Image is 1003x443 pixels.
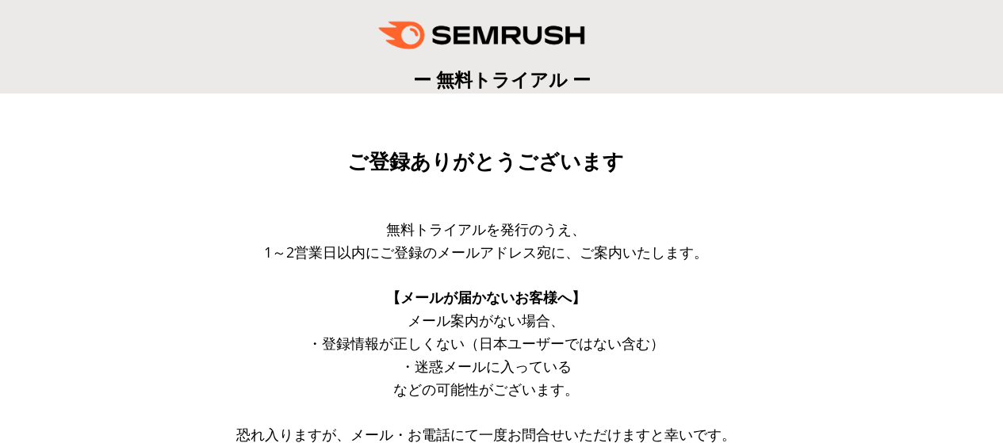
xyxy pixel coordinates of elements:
[400,357,572,376] span: ・迷惑メールに入っている
[413,67,591,92] span: ー 無料トライアル ー
[386,220,586,239] span: 無料トライアルを発行のうえ、
[386,288,586,307] span: 【メールが届かないお客様へ】
[347,150,624,174] span: ご登録ありがとうございます
[308,334,664,353] span: ・登録情報が正しくない（日本ユーザーではない含む）
[264,243,708,262] span: 1～2営業日以内にご登録のメールアドレス宛に、ご案内いたします。
[408,311,565,330] span: メール案内がない場合、
[393,380,579,399] span: などの可能性がございます。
